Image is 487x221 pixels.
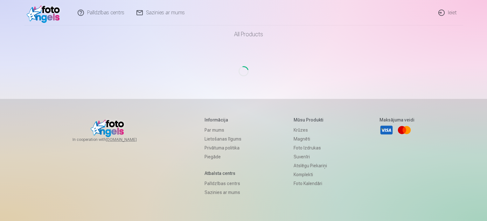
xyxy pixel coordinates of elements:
[294,117,327,123] h5: Mūsu produkti
[294,179,327,188] a: Foto kalendāri
[205,143,241,152] a: Privātuma politika
[205,188,241,197] a: Sazinies ar mums
[294,135,327,143] a: Magnēti
[294,170,327,179] a: Komplekti
[205,179,241,188] a: Palīdzības centrs
[205,152,241,161] a: Piegāde
[205,117,241,123] h5: Informācija
[205,170,241,176] h5: Atbalsta centrs
[27,3,63,23] img: /v1
[205,126,241,135] a: Par mums
[294,143,327,152] a: Foto izdrukas
[294,152,327,161] a: Suvenīri
[397,123,411,137] a: Mastercard
[216,25,271,43] a: All products
[205,135,241,143] a: Lietošanas līgums
[106,137,152,142] a: [DOMAIN_NAME]
[294,126,327,135] a: Krūzes
[379,117,414,123] h5: Maksājuma veidi
[73,137,152,142] span: In cooperation with
[379,123,393,137] a: Visa
[294,161,327,170] a: Atslēgu piekariņi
